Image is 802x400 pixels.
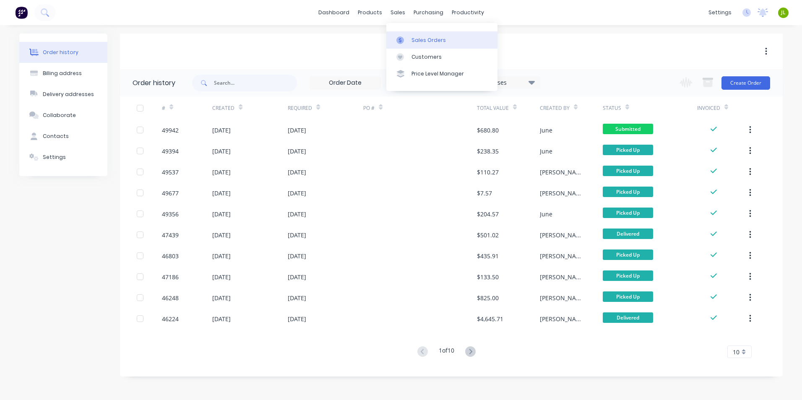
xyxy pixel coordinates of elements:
div: [PERSON_NAME] [540,231,586,239]
a: dashboard [314,6,354,19]
div: 46248 [162,294,179,302]
div: $825.00 [477,294,499,302]
div: Invoiced [697,96,747,119]
button: Order history [19,42,107,63]
div: [DATE] [288,252,306,260]
div: Total Value [477,104,509,112]
div: [DATE] [212,273,231,281]
div: [DATE] [288,189,306,197]
div: $435.91 [477,252,499,260]
div: [DATE] [288,168,306,177]
button: Contacts [19,126,107,147]
div: Order history [43,49,78,56]
div: Created By [540,104,570,112]
button: Collaborate [19,105,107,126]
div: June [540,147,552,156]
div: Settings [43,153,66,161]
div: $680.80 [477,126,499,135]
div: Contacts [43,132,69,140]
button: Settings [19,147,107,168]
div: [PERSON_NAME] [540,252,586,260]
div: 47439 [162,231,179,239]
a: Price Level Manager [386,65,497,82]
span: Picked Up [603,270,653,281]
div: Status [603,104,621,112]
div: [DATE] [212,231,231,239]
div: $238.35 [477,147,499,156]
div: Created [212,96,288,119]
div: 47186 [162,273,179,281]
div: [DATE] [288,126,306,135]
div: 49394 [162,147,179,156]
div: 49942 [162,126,179,135]
div: Total Value [477,96,540,119]
div: June [540,210,552,218]
span: Picked Up [603,145,653,155]
input: Search... [214,75,297,91]
div: [DATE] [212,147,231,156]
div: [DATE] [288,273,306,281]
div: Customers [411,53,442,61]
div: $7.57 [477,189,492,197]
div: [DATE] [288,210,306,218]
div: $204.57 [477,210,499,218]
button: Create Order [721,76,770,90]
div: # [162,96,212,119]
div: [DATE] [212,126,231,135]
div: $133.50 [477,273,499,281]
div: [DATE] [212,210,231,218]
div: Required [288,96,363,119]
div: Created By [540,96,603,119]
div: # [162,104,165,112]
span: Delivered [603,312,653,323]
div: 49537 [162,168,179,177]
div: [PERSON_NAME] [540,273,586,281]
div: [DATE] [212,314,231,323]
div: Price Level Manager [411,70,464,78]
a: Customers [386,49,497,65]
div: settings [704,6,736,19]
div: Created [212,104,234,112]
div: 49677 [162,189,179,197]
div: $4,645.71 [477,314,503,323]
div: [PERSON_NAME] [540,168,586,177]
div: $501.02 [477,231,499,239]
div: $110.27 [477,168,499,177]
div: products [354,6,386,19]
div: [DATE] [288,147,306,156]
div: Delivery addresses [43,91,94,98]
div: Billing address [43,70,82,77]
div: [DATE] [288,231,306,239]
div: [DATE] [212,252,231,260]
button: Billing address [19,63,107,84]
span: Delivered [603,229,653,239]
div: [PERSON_NAME] [540,294,586,302]
div: June [540,126,552,135]
div: 46224 [162,314,179,323]
div: [DATE] [288,314,306,323]
div: [PERSON_NAME] [540,314,586,323]
span: JL [781,9,786,16]
div: Sales Orders [411,36,446,44]
div: [DATE] [288,294,306,302]
div: [DATE] [212,294,231,302]
div: Invoiced [697,104,720,112]
span: Picked Up [603,187,653,197]
a: Sales Orders [386,31,497,48]
span: Picked Up [603,291,653,302]
input: Order Date [310,77,380,89]
div: [DATE] [212,168,231,177]
div: PO # [363,104,375,112]
img: Factory [15,6,28,19]
div: 1 of 10 [439,346,454,358]
div: 46803 [162,252,179,260]
div: [PERSON_NAME] [540,189,586,197]
div: Order history [133,78,175,88]
div: [DATE] [212,189,231,197]
span: Submitted [603,124,653,134]
div: sales [386,6,409,19]
div: Required [288,104,312,112]
span: 10 [733,348,740,356]
span: Picked Up [603,208,653,218]
button: Delivery addresses [19,84,107,105]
